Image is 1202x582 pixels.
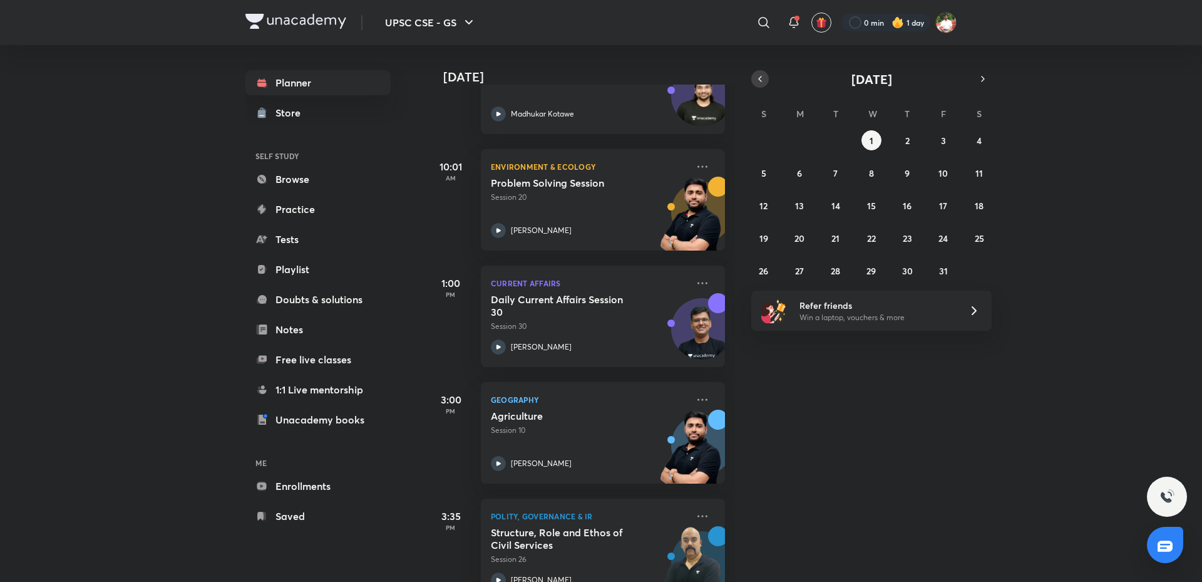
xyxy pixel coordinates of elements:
abbr: October 28, 2025 [831,265,840,277]
button: October 11, 2025 [969,163,989,183]
p: Win a laptop, vouchers & more [799,312,953,323]
h5: Structure, Role and Ethos of Civil Services [491,526,647,551]
abbr: Sunday [761,108,766,120]
abbr: October 23, 2025 [903,232,912,244]
button: October 18, 2025 [969,195,989,216]
abbr: October 22, 2025 [867,232,876,244]
img: Avatar [672,72,732,132]
span: [DATE] [851,71,892,88]
abbr: October 1, 2025 [870,135,873,147]
abbr: October 24, 2025 [938,232,948,244]
abbr: October 4, 2025 [977,135,982,147]
button: October 28, 2025 [826,261,846,281]
abbr: October 8, 2025 [869,167,874,179]
p: Session 26 [491,554,687,565]
abbr: October 15, 2025 [867,200,876,212]
button: October 3, 2025 [933,130,953,150]
img: referral [761,298,786,323]
a: Tests [245,227,391,252]
h5: Agriculture [491,410,647,422]
button: October 12, 2025 [754,195,774,216]
abbr: October 30, 2025 [902,265,913,277]
button: [DATE] [769,70,974,88]
img: Avatar [672,305,732,365]
abbr: October 21, 2025 [831,232,840,244]
abbr: October 6, 2025 [797,167,802,179]
button: October 1, 2025 [861,130,881,150]
a: Store [245,100,391,125]
h5: 3:00 [426,392,476,407]
p: Session 20 [491,192,687,203]
button: October 20, 2025 [789,228,809,248]
button: October 31, 2025 [933,261,953,281]
h5: 1:00 [426,276,476,291]
button: October 15, 2025 [861,195,881,216]
img: avatar [816,17,827,28]
h5: Daily Current Affairs Session 30 [491,293,647,318]
a: Doubts & solutions [245,287,391,312]
button: October 8, 2025 [861,163,881,183]
abbr: October 14, 2025 [831,200,840,212]
p: Session 10 [491,425,687,436]
h4: [DATE] [443,70,737,85]
button: October 22, 2025 [861,228,881,248]
abbr: October 26, 2025 [759,265,768,277]
button: October 29, 2025 [861,261,881,281]
p: [PERSON_NAME] [511,341,572,353]
abbr: October 16, 2025 [903,200,912,212]
abbr: October 7, 2025 [833,167,838,179]
button: October 10, 2025 [933,163,953,183]
a: Enrollments [245,474,391,499]
button: October 26, 2025 [754,261,774,281]
button: October 13, 2025 [789,195,809,216]
button: October 14, 2025 [826,195,846,216]
p: AM [426,174,476,182]
img: unacademy [656,177,725,263]
img: Shashank Soni [935,12,957,33]
button: October 25, 2025 [969,228,989,248]
a: 1:1 Live mentorship [245,377,391,402]
button: UPSC CSE - GS [378,10,484,35]
abbr: Friday [941,108,946,120]
abbr: October 29, 2025 [866,265,876,277]
abbr: October 12, 2025 [759,200,768,212]
abbr: October 10, 2025 [938,167,948,179]
p: Environment & Ecology [491,159,687,174]
button: October 30, 2025 [897,261,917,281]
abbr: October 9, 2025 [905,167,910,179]
p: Session 30 [491,321,687,332]
a: Unacademy books [245,407,391,432]
img: Company Logo [245,14,346,29]
abbr: October 13, 2025 [795,200,804,212]
abbr: October 5, 2025 [761,167,766,179]
button: October 5, 2025 [754,163,774,183]
abbr: October 27, 2025 [795,265,804,277]
abbr: October 2, 2025 [905,135,910,147]
button: October 6, 2025 [789,163,809,183]
p: Polity, Governance & IR [491,509,687,524]
button: October 17, 2025 [933,195,953,216]
abbr: Tuesday [833,108,838,120]
abbr: October 20, 2025 [794,232,804,244]
button: October 27, 2025 [789,261,809,281]
button: October 4, 2025 [969,130,989,150]
abbr: October 3, 2025 [941,135,946,147]
button: October 2, 2025 [897,130,917,150]
p: PM [426,291,476,298]
abbr: Monday [796,108,804,120]
abbr: October 17, 2025 [939,200,947,212]
img: unacademy [656,410,725,496]
abbr: October 31, 2025 [939,265,948,277]
abbr: Thursday [905,108,910,120]
button: October 7, 2025 [826,163,846,183]
button: October 21, 2025 [826,228,846,248]
abbr: October 25, 2025 [975,232,984,244]
button: October 24, 2025 [933,228,953,248]
a: Company Logo [245,14,346,32]
h6: Refer friends [799,299,953,312]
abbr: October 11, 2025 [975,167,983,179]
p: PM [426,524,476,531]
abbr: October 19, 2025 [759,232,768,244]
button: October 9, 2025 [897,163,917,183]
abbr: Wednesday [868,108,877,120]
